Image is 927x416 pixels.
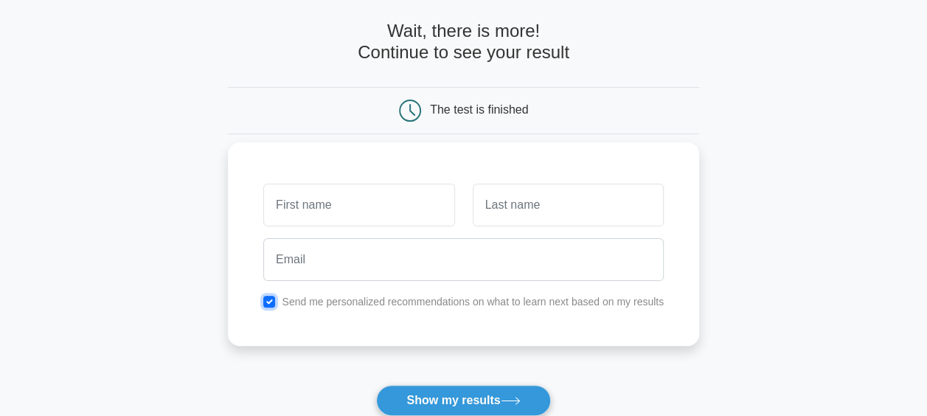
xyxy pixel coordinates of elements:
[376,385,550,416] button: Show my results
[282,296,664,308] label: Send me personalized recommendations on what to learn next based on my results
[430,103,528,116] div: The test is finished
[473,184,664,226] input: Last name
[228,21,699,63] h4: Wait, there is more! Continue to see your result
[263,184,454,226] input: First name
[263,238,664,281] input: Email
